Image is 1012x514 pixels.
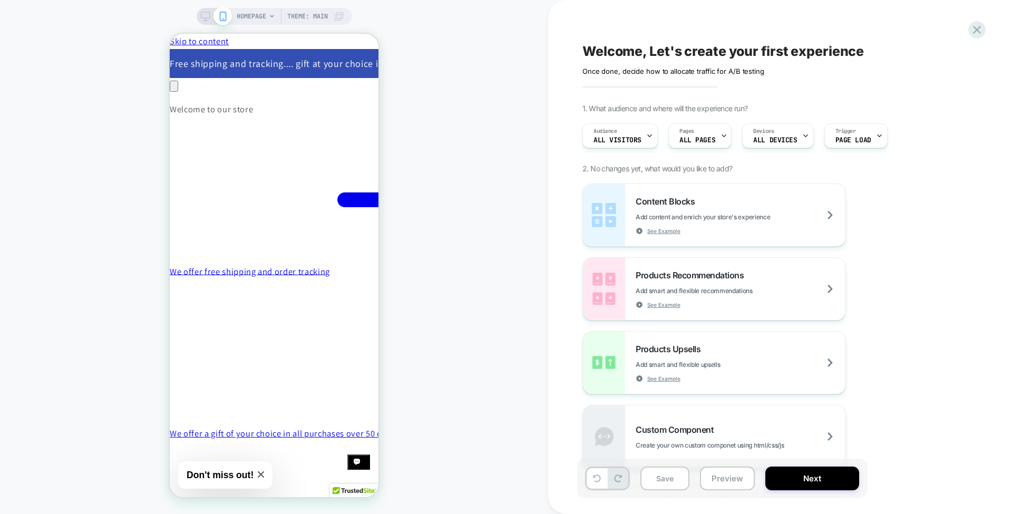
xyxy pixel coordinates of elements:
[636,344,706,354] span: Products Upsells
[700,467,755,490] button: Preview
[640,467,689,490] button: Save
[647,227,680,235] span: See Example
[636,213,823,221] span: Add content and enrich your store's experience
[593,137,641,144] span: All Visitors
[835,137,871,144] span: Page Load
[753,137,797,144] span: ALL DEVICES
[582,164,732,173] span: 2. No changes yet, what would you like to add?
[636,270,749,280] span: Products Recommendations
[582,104,747,113] span: 1. What audience and where will the experience run?
[636,287,805,295] span: Add smart and flexible recommendations
[636,196,700,207] span: Content Blocks
[647,375,680,382] span: See Example
[765,467,859,490] button: Next
[636,361,773,368] span: Add smart and flexible upsells
[636,441,836,449] span: Create your own custom componet using html/css/js
[178,421,200,455] inbox-online-store-chat: Shopify online store chat
[753,128,774,135] span: Devices
[636,424,719,435] span: Custom Component
[679,137,715,144] span: ALL PAGES
[192,70,276,81] span: Welcome to our store
[237,8,266,25] span: HOMEPAGE
[160,450,209,470] div: TrustedSite Certified
[287,8,328,25] span: Theme: MAIN
[679,128,694,135] span: Pages
[647,301,680,308] span: See Example
[192,231,353,243] span: We offer free shipping and order tracking
[593,128,617,135] span: Audience
[192,394,422,405] span: We offer a gift of your choice in all purchases over 50 euros
[835,128,856,135] span: Trigger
